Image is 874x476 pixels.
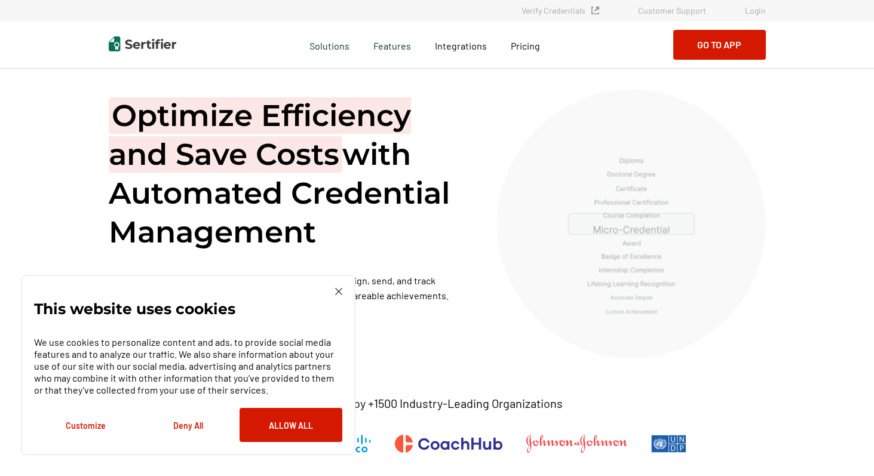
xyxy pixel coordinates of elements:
img: Sertifier | Digital Credentialing Platform [109,36,176,51]
img: Johnson & Johnson [526,435,627,453]
a: Customer Support [638,5,706,16]
h1: with Automated Credential Management [109,96,467,251]
span: Solutions [309,37,349,52]
a: Integrations [435,37,487,52]
p: Trusted by +1500 Industry-Leading Organizations [311,396,563,411]
p: We use cookies to personalize content and ads, to provide social media features and to analyze ou... [34,336,342,396]
button: Deny All [137,408,240,442]
span: Integrations [435,40,487,51]
p: Unleash the power of digital recognition with Sertifier. Design, send, and track credentials with... [109,273,467,303]
span: Features [373,37,411,52]
img: Verified [591,7,599,14]
a: Pricing [511,37,540,52]
img: Cookie Popup Close [335,288,342,295]
button: Go to App [673,30,766,60]
img: UNDP [651,435,686,453]
a: Verify Credentials [522,5,599,16]
button: Customize [34,408,137,442]
button: Allow All [240,408,342,442]
a: Login [745,5,766,16]
g: Associate Degree [611,296,652,300]
span: Optimize Efficiency and Save Costs [109,97,411,173]
p: This website uses cookies [34,303,235,315]
span: Pricing [511,40,540,51]
img: CoachHub [395,435,502,453]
